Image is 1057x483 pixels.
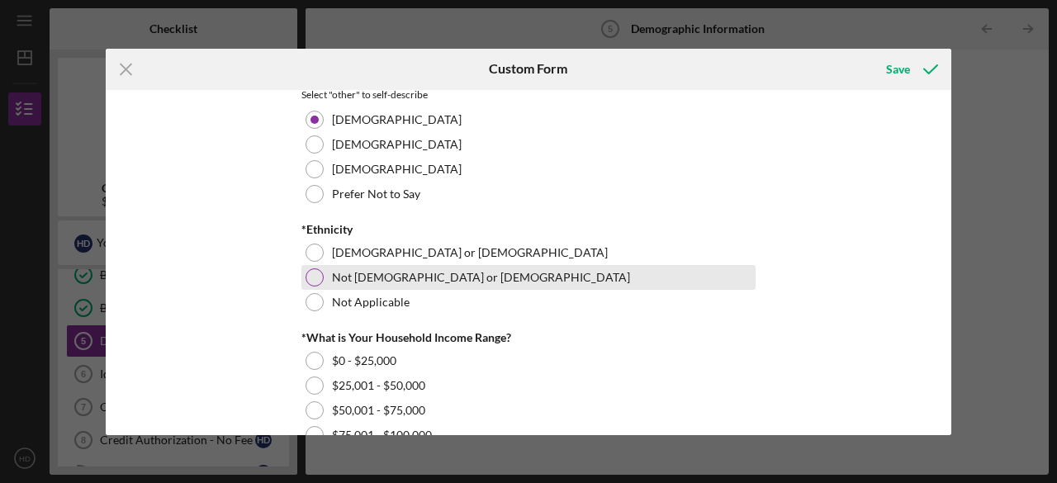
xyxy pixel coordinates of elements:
[332,187,420,201] label: Prefer Not to Say
[332,113,462,126] label: [DEMOGRAPHIC_DATA]
[332,246,608,259] label: [DEMOGRAPHIC_DATA] or [DEMOGRAPHIC_DATA]
[332,271,630,284] label: Not [DEMOGRAPHIC_DATA] or [DEMOGRAPHIC_DATA]
[332,138,462,151] label: [DEMOGRAPHIC_DATA]
[301,87,756,103] div: Select "other" to self-describe
[332,404,425,417] label: $50,001 - $75,000
[301,223,756,236] div: *Ethnicity
[332,379,425,392] label: $25,001 - $50,000
[870,53,951,86] button: Save
[886,53,910,86] div: Save
[301,331,756,344] div: *What is Your Household Income Range?
[489,61,567,76] h6: Custom Form
[332,296,410,309] label: Not Applicable
[332,429,432,442] label: $75,001 - $100,000
[332,163,462,176] label: [DEMOGRAPHIC_DATA]
[332,354,396,367] label: $0 - $25,000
